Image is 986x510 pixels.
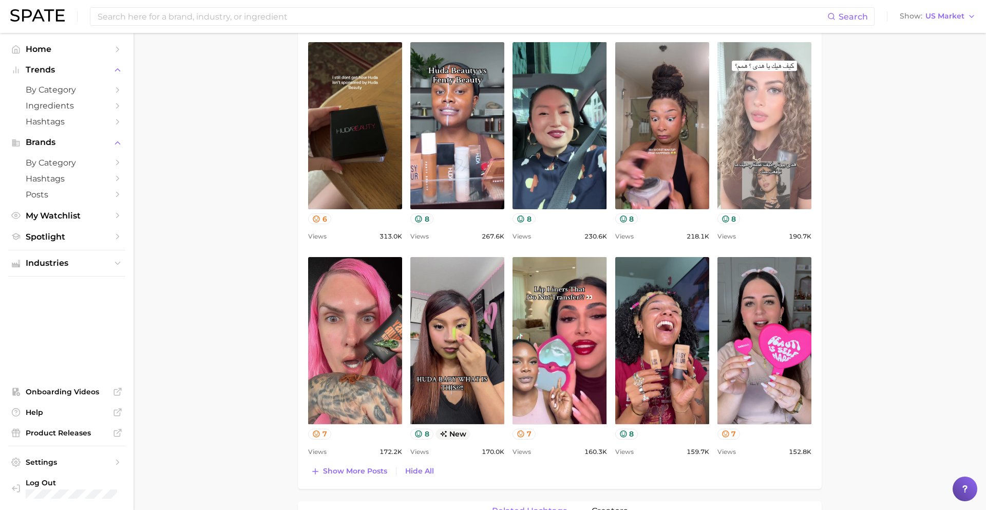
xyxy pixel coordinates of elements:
[615,446,634,458] span: Views
[26,117,108,126] span: Hashtags
[26,458,108,467] span: Settings
[8,454,125,470] a: Settings
[410,429,433,440] button: 8
[925,13,964,19] span: US Market
[482,446,504,458] span: 170.0k
[8,384,125,399] a: Onboarding Videos
[8,62,125,78] button: Trends
[26,190,108,199] span: Posts
[410,446,429,458] span: Views
[26,85,108,95] span: by Category
[26,44,108,54] span: Home
[308,429,331,440] button: 7
[789,446,811,458] span: 152.8k
[8,41,125,57] a: Home
[584,446,607,458] span: 160.3k
[482,230,504,243] span: 267.6k
[8,155,125,171] a: by Category
[8,114,125,130] a: Hashtags
[26,101,108,111] span: Ingredients
[513,446,531,458] span: Views
[615,230,634,243] span: Views
[687,230,709,243] span: 218.1k
[615,429,638,440] button: 8
[308,464,390,479] button: Show more posts
[897,10,978,23] button: ShowUS Market
[839,12,868,22] span: Search
[513,429,536,440] button: 7
[26,65,108,75] span: Trends
[900,13,922,19] span: Show
[97,8,827,25] input: Search here for a brand, industry, or ingredient
[435,429,471,440] span: new
[717,230,736,243] span: Views
[8,475,125,502] a: Log out. Currently logged in with e-mail mathilde@spate.nyc.
[26,478,117,487] span: Log Out
[687,446,709,458] span: 159.7k
[584,230,607,243] span: 230.6k
[26,138,108,147] span: Brands
[8,135,125,150] button: Brands
[26,158,108,168] span: by Category
[308,213,331,224] button: 6
[8,405,125,420] a: Help
[26,408,108,417] span: Help
[26,211,108,221] span: My Watchlist
[8,82,125,98] a: by Category
[308,230,327,243] span: Views
[380,230,402,243] span: 313.0k
[405,467,434,476] span: Hide All
[513,230,531,243] span: Views
[513,213,536,224] button: 8
[615,213,638,224] button: 8
[717,446,736,458] span: Views
[26,232,108,242] span: Spotlight
[380,446,402,458] span: 172.2k
[10,9,65,22] img: SPATE
[717,429,741,440] button: 7
[26,387,108,396] span: Onboarding Videos
[8,98,125,114] a: Ingredients
[8,187,125,203] a: Posts
[26,428,108,438] span: Product Releases
[410,230,429,243] span: Views
[308,446,327,458] span: Views
[8,425,125,441] a: Product Releases
[789,230,811,243] span: 190.7k
[26,174,108,184] span: Hashtags
[8,171,125,187] a: Hashtags
[8,256,125,271] button: Industries
[8,229,125,245] a: Spotlight
[410,213,433,224] button: 8
[403,464,437,478] button: Hide All
[717,213,741,224] button: 8
[8,208,125,224] a: My Watchlist
[26,259,108,268] span: Industries
[323,467,387,476] span: Show more posts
